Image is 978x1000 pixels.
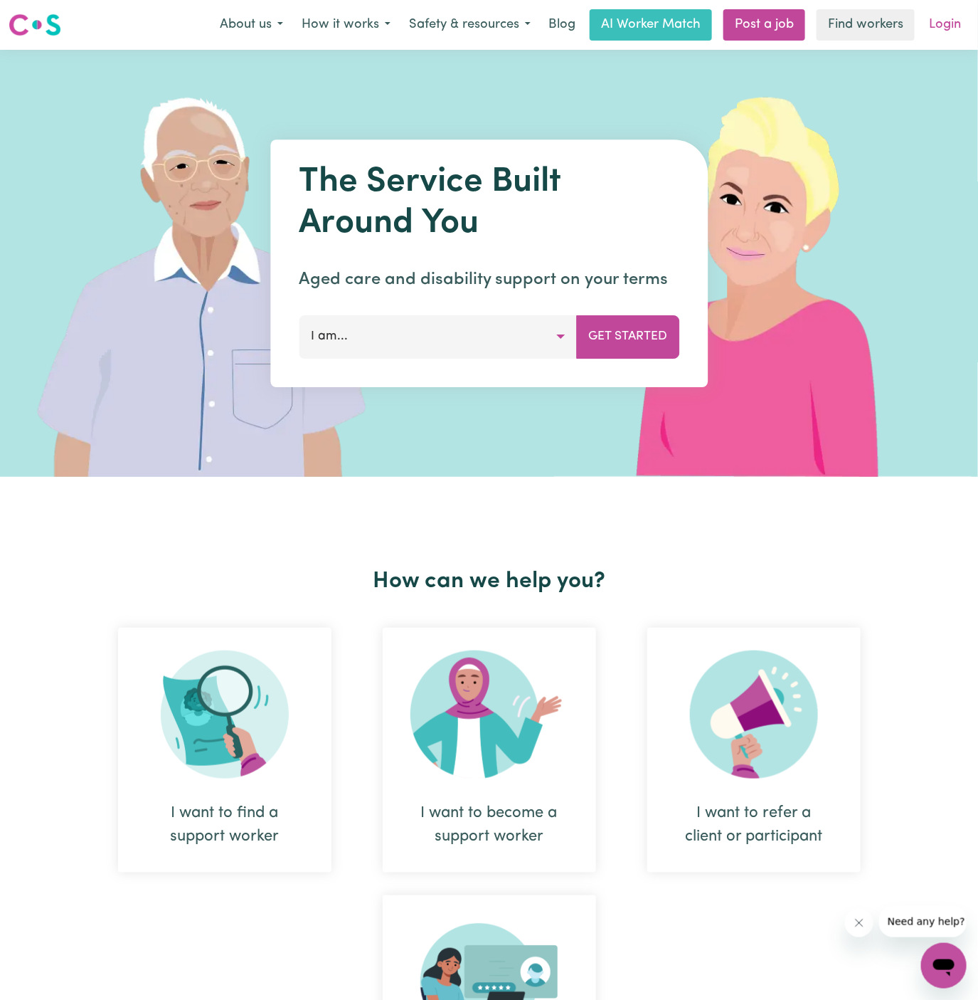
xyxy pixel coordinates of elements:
[590,9,712,41] a: AI Worker Match
[417,801,562,848] div: I want to become a support worker
[845,909,873,937] iframe: Close message
[576,315,679,358] button: Get Started
[400,10,540,40] button: Safety & resources
[647,628,861,873] div: I want to refer a client or participant
[690,651,818,779] img: Refer
[9,12,61,38] img: Careseekers logo
[152,801,297,848] div: I want to find a support worker
[299,162,679,244] h1: The Service Built Around You
[383,628,596,873] div: I want to become a support worker
[299,315,577,358] button: I am...
[681,801,826,848] div: I want to refer a client or participant
[161,651,289,779] img: Search
[879,906,967,937] iframe: Message from company
[118,628,331,873] div: I want to find a support worker
[299,267,679,293] p: Aged care and disability support on your terms
[410,651,568,779] img: Become Worker
[540,9,584,41] a: Blog
[920,9,969,41] a: Login
[92,568,886,595] h2: How can we help you?
[9,9,61,41] a: Careseekers logo
[817,9,915,41] a: Find workers
[211,10,292,40] button: About us
[921,943,967,989] iframe: Button to launch messaging window
[723,9,805,41] a: Post a job
[292,10,400,40] button: How it works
